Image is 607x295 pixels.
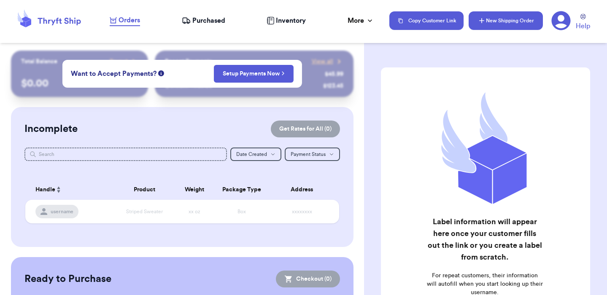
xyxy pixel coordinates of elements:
[389,11,464,30] button: Copy Customer Link
[71,69,156,79] span: Want to Accept Payments?
[291,152,326,157] span: Payment Status
[576,21,590,31] span: Help
[110,57,138,66] a: Payout
[312,57,333,66] span: View all
[285,147,340,161] button: Payment Status
[270,180,339,200] th: Address
[214,65,294,83] button: Setup Payments Now
[126,209,163,214] span: Striped Sweater
[119,15,140,25] span: Orders
[21,57,57,66] p: Total Balance
[348,16,374,26] div: More
[312,57,343,66] a: View all
[267,16,306,26] a: Inventory
[165,57,212,66] p: Recent Payments
[110,57,128,66] span: Payout
[223,70,285,78] a: Setup Payments Now
[24,147,227,161] input: Search
[292,209,312,214] span: xxxxxxxx
[325,70,343,78] div: $ 45.99
[110,15,140,26] a: Orders
[276,16,306,26] span: Inventory
[236,152,267,157] span: Date Created
[113,180,176,200] th: Product
[192,16,225,26] span: Purchased
[21,77,138,90] p: $ 0.00
[323,82,343,90] div: $ 123.45
[469,11,543,30] button: New Shipping Order
[271,121,340,137] button: Get Rates for All (0)
[24,122,78,136] h2: Incomplete
[576,14,590,31] a: Help
[426,216,543,263] h2: Label information will appear here once your customer fills out the link or you create a label fr...
[51,208,73,215] span: username
[24,272,111,286] h2: Ready to Purchase
[276,271,340,287] button: Checkout (0)
[55,185,62,195] button: Sort ascending
[182,16,225,26] a: Purchased
[213,180,270,200] th: Package Type
[176,180,213,200] th: Weight
[189,209,200,214] span: xx oz
[35,185,55,194] span: Handle
[230,147,281,161] button: Date Created
[237,209,246,214] span: Box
